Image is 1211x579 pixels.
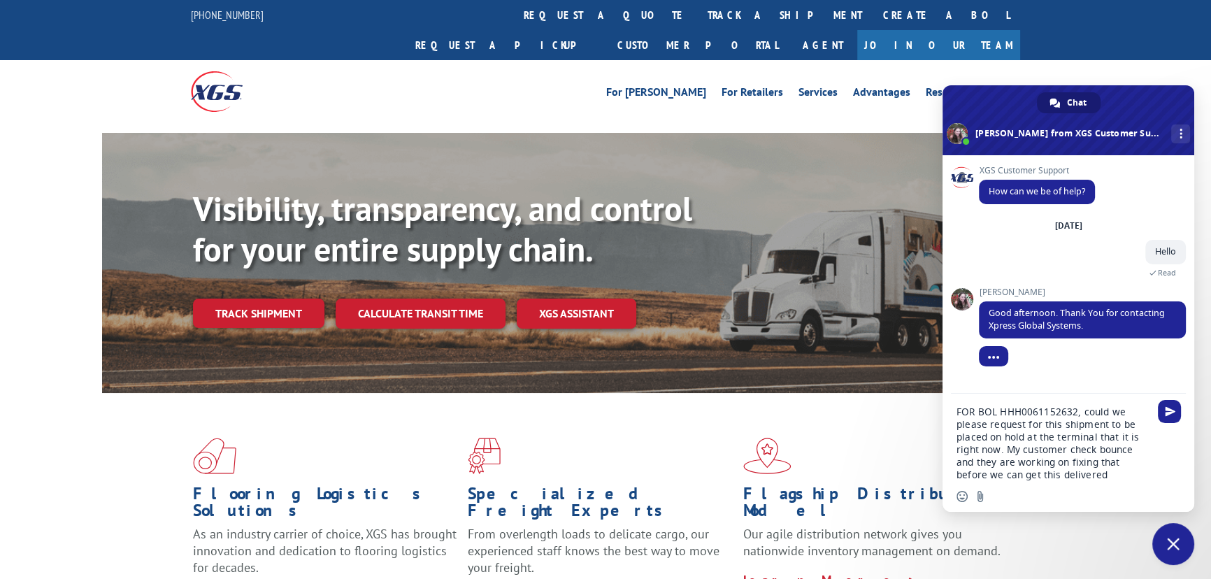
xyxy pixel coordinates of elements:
[1055,222,1082,230] div: [DATE]
[606,87,706,102] a: For [PERSON_NAME]
[193,485,457,526] h1: Flooring Logistics Solutions
[405,30,607,60] a: Request a pickup
[989,185,1085,197] span: How can we be of help?
[975,491,986,502] span: Send a file
[1155,245,1176,257] span: Hello
[1152,523,1194,565] div: Close chat
[743,438,791,474] img: xgs-icon-flagship-distribution-model-red
[1158,268,1176,278] span: Read
[191,8,264,22] a: [PHONE_NUMBER]
[517,299,636,329] a: XGS ASSISTANT
[789,30,857,60] a: Agent
[1158,400,1181,423] span: Send
[743,526,1001,559] span: Our agile distribution network gives you nationwide inventory management on demand.
[1171,124,1190,143] div: More channels
[926,87,975,102] a: Resources
[743,485,1008,526] h1: Flagship Distribution Model
[468,438,501,474] img: xgs-icon-focused-on-flooring-red
[979,287,1186,297] span: [PERSON_NAME]
[607,30,789,60] a: Customer Portal
[193,438,236,474] img: xgs-icon-total-supply-chain-intelligence-red
[1067,92,1087,113] span: Chat
[193,187,692,271] b: Visibility, transparency, and control for your entire supply chain.
[853,87,910,102] a: Advantages
[1037,92,1101,113] div: Chat
[193,299,324,328] a: Track shipment
[857,30,1020,60] a: Join Our Team
[956,406,1149,481] textarea: Compose your message...
[193,526,457,576] span: As an industry carrier of choice, XGS has brought innovation and dedication to flooring logistics...
[468,485,732,526] h1: Specialized Freight Experts
[722,87,783,102] a: For Retailers
[798,87,838,102] a: Services
[336,299,506,329] a: Calculate transit time
[979,166,1095,176] span: XGS Customer Support
[989,307,1165,331] span: Good afternoon. Thank You for contacting Xpress Global Systems.
[956,491,968,502] span: Insert an emoji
